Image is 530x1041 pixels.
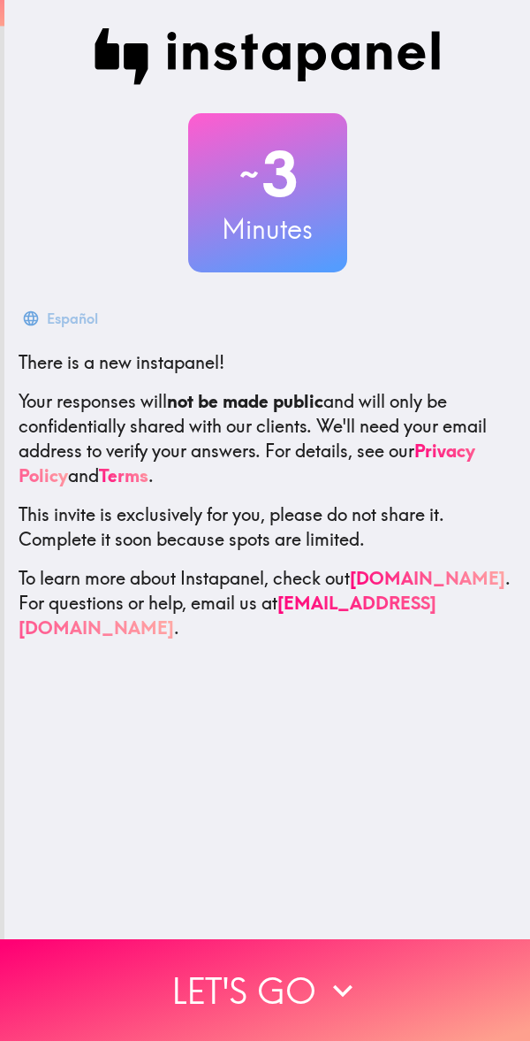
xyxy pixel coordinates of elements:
[350,567,505,589] a: [DOMAIN_NAME]
[19,389,516,488] p: Your responses will and will only be confidentially shared with our clients. We'll need your emai...
[19,440,475,486] a: Privacy Policy
[19,502,516,552] p: This invite is exclusively for you, please do not share it. Complete it soon because spots are li...
[95,28,441,85] img: Instapanel
[19,592,436,639] a: [EMAIL_ADDRESS][DOMAIN_NAME]
[99,464,148,486] a: Terms
[167,390,323,412] b: not be made public
[19,566,516,640] p: To learn more about Instapanel, check out . For questions or help, email us at .
[237,148,261,201] span: ~
[188,210,347,248] h3: Minutes
[47,306,98,331] div: Español
[19,351,224,373] span: There is a new instapanel!
[188,138,347,210] h2: 3
[19,301,105,336] button: Español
